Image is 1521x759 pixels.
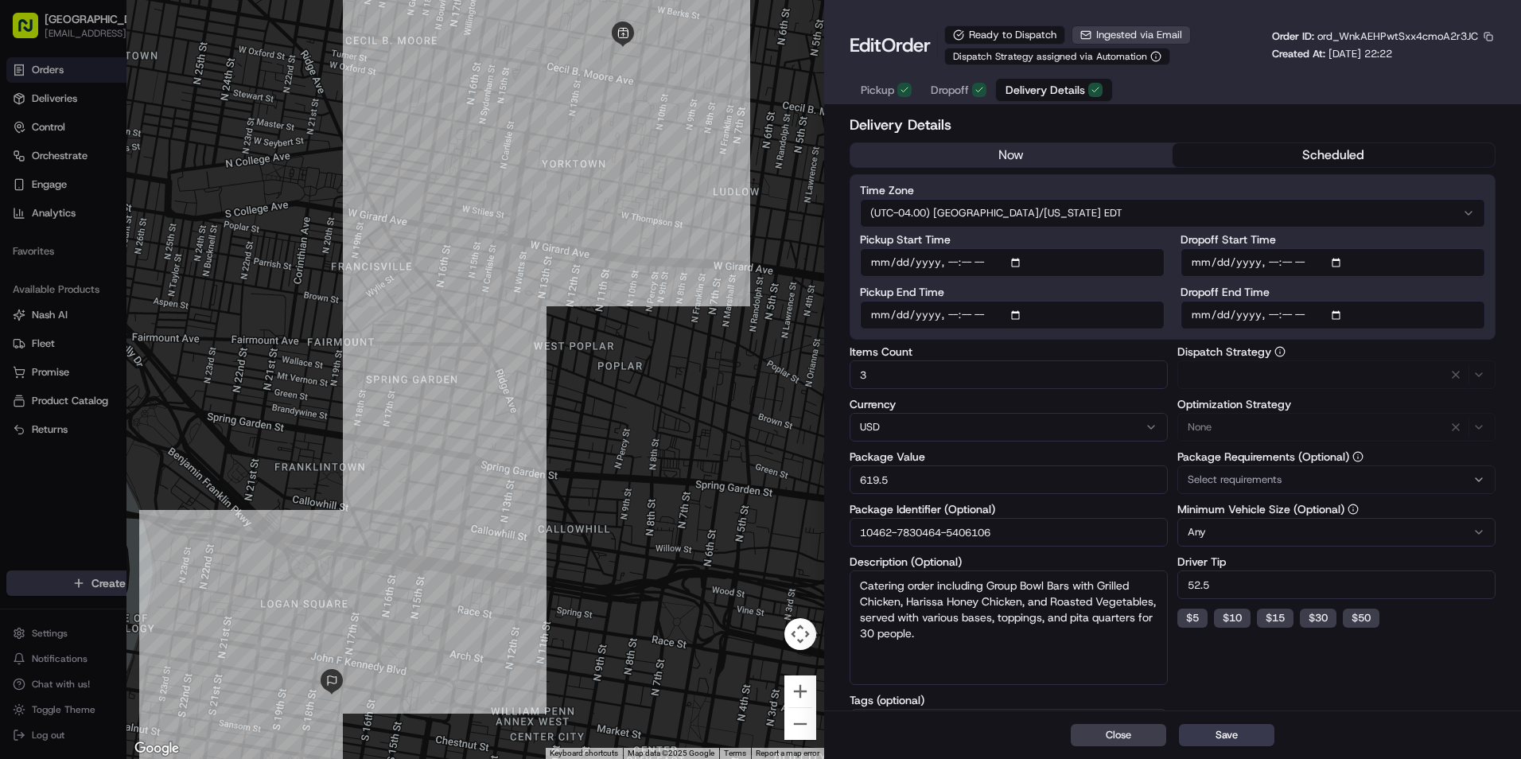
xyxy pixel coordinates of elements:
[72,168,219,181] div: We're available if you need us!
[16,207,107,220] div: Past conversations
[1348,504,1359,515] button: Minimum Vehicle Size (Optional)
[1096,28,1182,42] span: Ingested via Email
[130,738,183,759] img: Google
[134,290,140,302] span: •
[32,356,122,372] span: Knowledge Base
[850,518,1168,547] input: Enter package identifier
[850,143,1173,167] button: now
[112,394,193,407] a: Powered byPylon
[1328,47,1392,60] span: [DATE] 22:22
[247,204,290,223] button: See all
[141,247,179,259] span: 2:45 PM
[724,749,746,757] a: Terms (opens in new tab)
[16,152,45,181] img: 1736555255976-a54dd68f-1ca7-489b-9aae-adbdc363a1c4
[1072,25,1191,45] button: Ingested via Email
[1181,286,1485,298] label: Dropoff End Time
[1352,451,1363,462] button: Package Requirements (Optional)
[850,504,1168,515] label: Package Identifier (Optional)
[128,349,262,378] a: 💻API Documentation
[850,399,1168,410] label: Currency
[1272,47,1392,61] p: Created At:
[1274,346,1286,357] button: Dispatch Strategy
[1179,724,1274,746] button: Save
[134,357,147,370] div: 💻
[944,48,1170,65] button: Dispatch Strategy assigned via Automation
[16,357,29,370] div: 📗
[16,274,41,300] img: Klarizel Pensader
[41,103,286,119] input: Got a question? Start typing here...
[860,234,1165,245] label: Pickup Start Time
[944,25,1065,45] div: Ready to Dispatch
[33,152,62,181] img: 1738778727109-b901c2ba-d612-49f7-a14d-d897ce62d23f
[931,82,969,98] span: Dropoff
[270,157,290,176] button: Start new chat
[1177,504,1496,515] label: Minimum Vehicle Size (Optional)
[1177,346,1496,357] label: Dispatch Strategy
[32,290,45,303] img: 1736555255976-a54dd68f-1ca7-489b-9aae-adbdc363a1c4
[850,114,1496,136] h2: Delivery Details
[784,708,816,740] button: Zoom out
[1181,234,1485,245] label: Dropoff Start Time
[784,618,816,650] button: Map camera controls
[158,395,193,407] span: Pylon
[130,738,183,759] a: Open this area in Google Maps (opens a new window)
[1173,143,1495,167] button: scheduled
[850,556,1168,567] label: Description (Optional)
[860,185,1485,196] label: Time Zone
[850,570,1168,685] textarea: Catering order including Group Bowl Bars with Grilled Chicken, Harissa Honey Chicken, and Roasted...
[850,695,1168,706] label: Tags (optional)
[881,33,931,58] span: Order
[32,247,45,260] img: 1736555255976-a54dd68f-1ca7-489b-9aae-adbdc363a1c4
[1300,609,1336,628] button: $30
[861,82,894,98] span: Pickup
[850,451,1168,462] label: Package Value
[850,360,1168,389] input: Enter items count
[953,50,1147,63] span: Dispatch Strategy assigned via Automation
[860,286,1165,298] label: Pickup End Time
[10,349,128,378] a: 📗Knowledge Base
[850,346,1168,357] label: Items Count
[16,16,48,48] img: Nash
[1071,724,1166,746] button: Close
[150,356,255,372] span: API Documentation
[1177,451,1496,462] label: Package Requirements (Optional)
[1177,570,1496,599] input: Enter driver tip
[143,290,176,302] span: [DATE]
[72,152,261,168] div: Start new chat
[1188,473,1282,487] span: Select requirements
[1177,556,1496,567] label: Driver Tip
[1317,29,1478,43] span: ord_WnkAEHPwtSxx4cmoA2r3JC
[16,232,41,257] img: Angelique Valdez
[1343,609,1379,628] button: $50
[1006,82,1085,98] span: Delivery Details
[16,64,290,89] p: Welcome 👋
[1272,29,1478,44] p: Order ID:
[850,465,1168,494] input: Enter package value
[49,290,131,302] span: Klarizel Pensader
[550,748,618,759] button: Keyboard shortcuts
[1257,609,1293,628] button: $15
[1177,609,1208,628] button: $5
[132,247,138,259] span: •
[628,749,714,757] span: Map data ©2025 Google
[756,749,819,757] a: Report a map error
[1177,399,1496,410] label: Optimization Strategy
[1177,465,1496,494] button: Select requirements
[1214,609,1251,628] button: $10
[49,247,129,259] span: [PERSON_NAME]
[784,675,816,707] button: Zoom in
[850,33,931,58] h1: Edit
